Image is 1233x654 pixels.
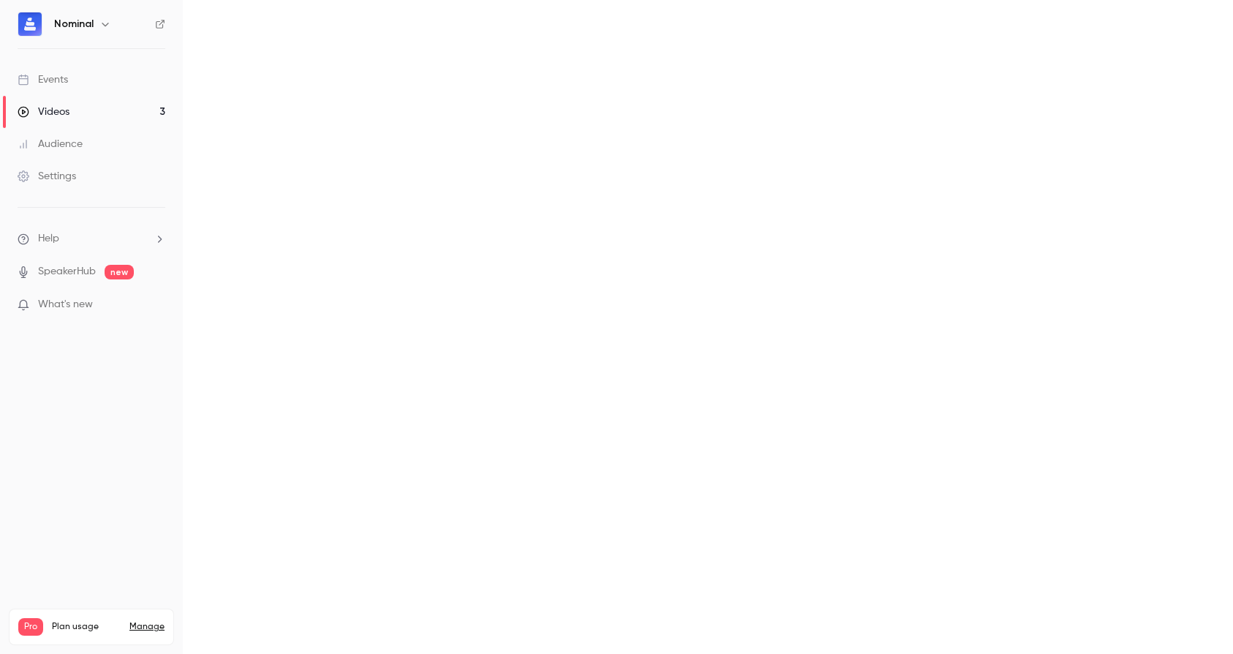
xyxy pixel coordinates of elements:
a: SpeakerHub [38,264,96,279]
li: help-dropdown-opener [18,231,165,247]
span: new [105,265,134,279]
div: Audience [18,137,83,151]
span: Help [38,231,59,247]
span: Plan usage [52,621,121,633]
a: Manage [129,621,165,633]
h6: Nominal [54,17,94,31]
iframe: Noticeable Trigger [148,298,165,312]
div: Events [18,72,68,87]
span: What's new [38,297,93,312]
div: Videos [18,105,69,119]
div: Settings [18,169,76,184]
img: Nominal [18,12,42,36]
span: Pro [18,618,43,636]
